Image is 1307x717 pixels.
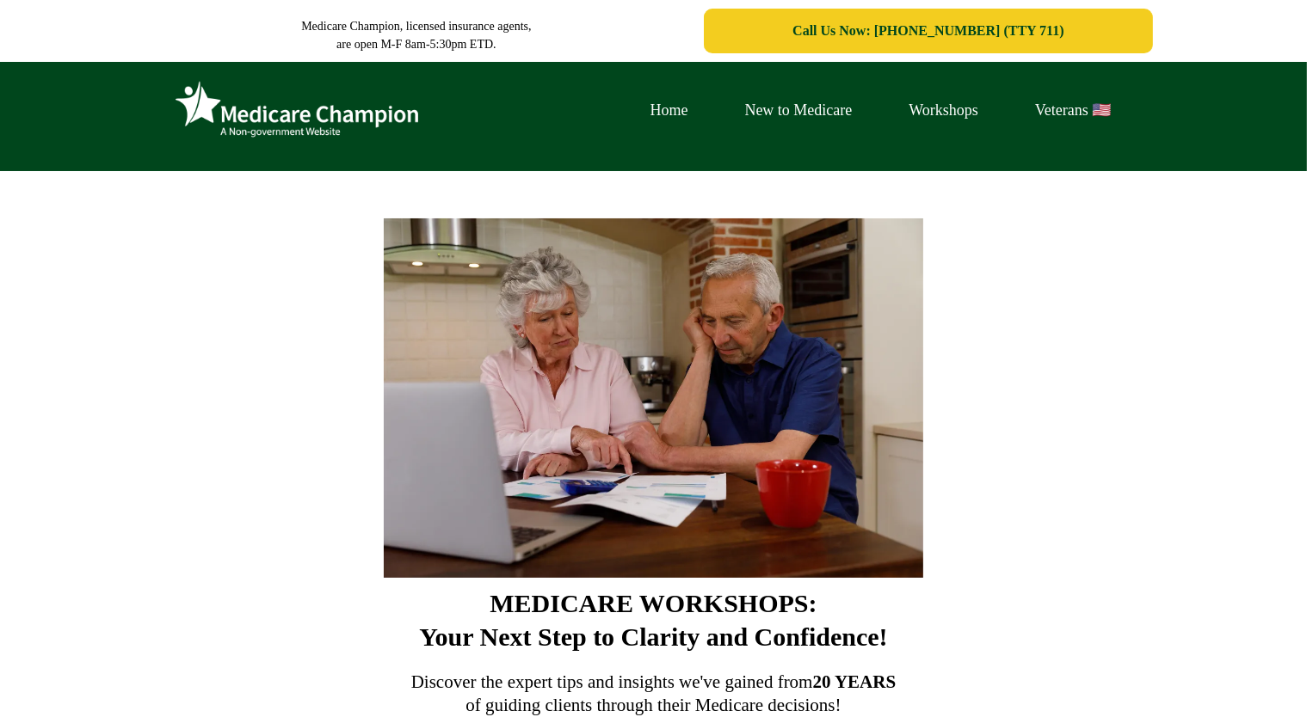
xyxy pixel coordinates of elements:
[155,671,1153,694] p: Discover the expert tips and insights we've gained from
[155,35,679,53] p: are open M-F 8am-5:30pm ETD.
[419,622,887,651] strong: Your Next Step to Clarity and Confidence!
[880,97,1007,124] a: Workshops
[813,671,897,692] strong: 20 YEARS
[622,97,717,124] a: Home
[704,9,1152,53] a: Call Us Now: 1-833-823-1990 (TTY 711)
[717,97,881,124] a: New to Medicare
[155,694,1153,717] p: of guiding clients through their Medicare decisions!
[792,23,1063,39] span: Call Us Now: [PHONE_NUMBER] (TTY 711)
[155,17,679,35] p: Medicare Champion, licensed insurance agents,
[1007,97,1139,124] a: Veterans 🇺🇸
[490,589,817,617] strong: MEDICARE WORKSHOPS:
[168,75,426,145] img: Brand Logo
